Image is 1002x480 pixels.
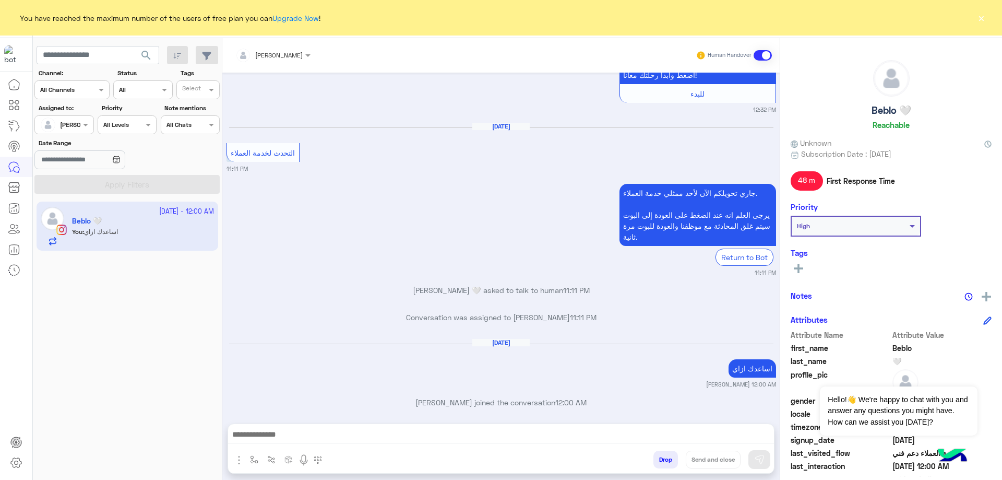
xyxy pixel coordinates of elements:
h6: Notes [791,291,812,300]
h5: Beblo 🤍 [872,104,911,116]
span: timezone [791,422,890,432]
img: 713415422032625 [4,45,23,64]
span: [PERSON_NAME] [255,51,303,59]
label: Priority [102,103,156,113]
span: last_name [791,356,890,367]
button: create order [280,451,297,468]
span: last_visited_flow [791,448,890,459]
small: 11:11 PM [755,268,776,277]
label: Status [117,68,171,78]
span: Unknown [791,137,831,148]
img: hulul-logo.png [934,438,971,475]
img: create order [284,455,293,464]
img: defaultAdmin.png [41,118,55,132]
p: 30/9/2025, 11:11 PM [619,184,776,246]
span: Subscription Date : [DATE] [801,148,891,159]
p: Conversation was assigned to [PERSON_NAME] [226,312,776,323]
span: Beblo [892,343,992,354]
p: [PERSON_NAME] 🤍 asked to talk to human [226,285,776,296]
h6: Attributes [791,315,828,324]
small: 11:11 PM [226,165,248,173]
img: select flow [250,455,258,464]
span: 🤍 [892,356,992,367]
span: You have reached the maximum number of the users of free plan you can ! [20,13,320,24]
img: send message [754,454,765,465]
span: first_name [791,343,890,354]
label: Date Range [39,138,156,148]
h6: Tags [791,248,992,257]
span: للبدء [690,89,705,98]
span: 48 m [791,171,823,190]
small: 12:32 PM [753,106,776,114]
span: profile_pic [791,369,890,393]
button: Drop [653,451,678,469]
button: Trigger scenario [263,451,280,468]
span: Hello!👋 We're happy to chat with you and answer any questions you might have. How can we assist y... [820,387,977,436]
b: High [797,222,810,230]
span: Attribute Name [791,330,890,341]
img: add [982,292,991,301]
span: locale [791,408,890,419]
div: Select [181,84,201,96]
button: search [134,46,159,68]
span: gender [791,395,890,406]
span: last_interaction [791,461,890,472]
small: [PERSON_NAME] 12:00 AM [706,380,776,389]
h6: Reachable [873,120,910,130]
button: Send and close [686,451,741,469]
small: Human Handover [708,51,751,60]
label: Note mentions [164,103,218,113]
p: [PERSON_NAME] joined the conversation [226,397,776,408]
span: search [140,49,152,62]
img: send attachment [233,454,245,466]
span: التحدث لخدمة العملاء [231,148,295,157]
h6: Priority [791,202,818,212]
p: 1/10/2025, 12:00 AM [729,359,776,378]
h6: [DATE] [472,339,530,346]
span: 11:11 PM [570,313,597,322]
span: خدمة العملاء دعم فني [892,448,992,459]
span: 2024-10-01T10:17:02.135Z [892,435,992,446]
button: Apply Filters [34,175,220,194]
img: send voice note [297,454,310,466]
button: select flow [246,451,263,468]
div: Return to Bot [715,249,773,266]
label: Channel: [39,68,109,78]
img: notes [964,292,973,301]
label: Assigned to: [39,103,92,113]
h6: [DATE] [472,123,530,130]
button: × [976,13,986,23]
span: 12:00 AM [555,398,587,407]
span: 11:11 PM [563,286,590,295]
a: Upgrade Now [272,14,319,22]
span: signup_date [791,435,890,446]
img: make a call [314,456,322,464]
img: Trigger scenario [267,455,276,464]
span: Attribute Value [892,330,992,341]
span: First Response Time [827,175,895,186]
label: Tags [181,68,219,78]
img: defaultAdmin.png [874,61,909,96]
span: 2025-09-30T21:00:18.84Z [892,461,992,472]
